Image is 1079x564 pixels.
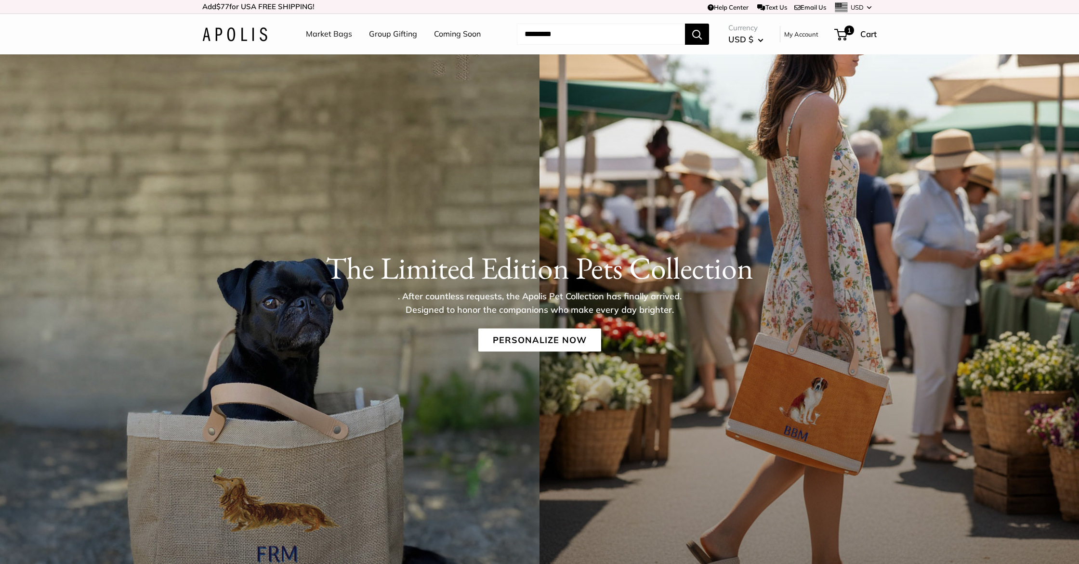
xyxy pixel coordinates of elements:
[784,28,818,40] a: My Account
[434,27,481,41] a: Coming Soon
[728,34,753,44] span: USD $
[383,289,696,316] p: . After countless requests, the Apolis Pet Collection has finally arrived. Designed to honor the ...
[216,2,229,11] span: $77
[202,27,267,41] img: Apolis
[728,32,763,47] button: USD $
[728,21,763,35] span: Currency
[306,27,352,41] a: Market Bags
[757,3,787,11] a: Text Us
[860,29,877,39] span: Cart
[835,26,877,42] a: 1 Cart
[708,3,749,11] a: Help Center
[844,26,854,35] span: 1
[794,3,826,11] a: Email Us
[517,24,685,45] input: Search...
[369,27,417,41] a: Group Gifting
[202,249,877,286] h1: The Limited Edition Pets Collection
[685,24,709,45] button: Search
[851,3,864,11] span: USD
[478,328,601,351] a: Personalize Now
